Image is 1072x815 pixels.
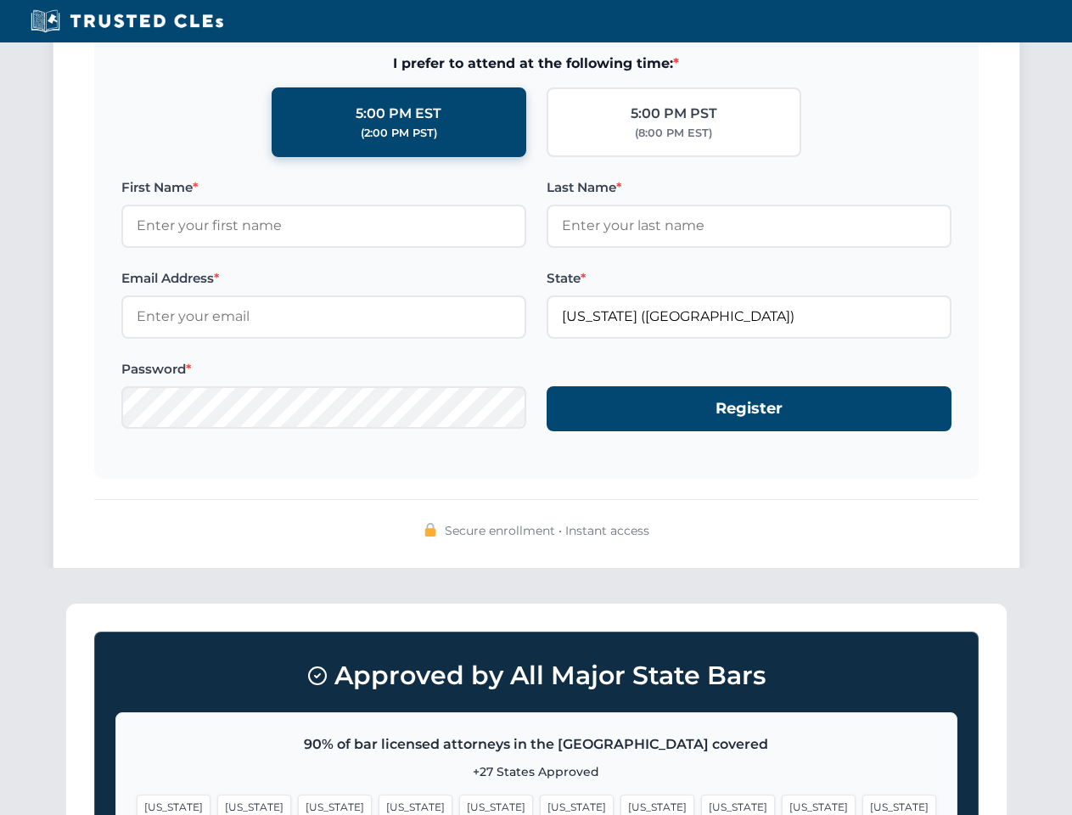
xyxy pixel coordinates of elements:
[121,205,526,247] input: Enter your first name
[121,295,526,338] input: Enter your email
[121,53,951,75] span: I prefer to attend at the following time:
[631,103,717,125] div: 5:00 PM PST
[547,205,951,247] input: Enter your last name
[635,125,712,142] div: (8:00 PM EST)
[424,523,437,537] img: 🔒
[445,521,649,540] span: Secure enrollment • Instant access
[121,359,526,379] label: Password
[547,268,951,289] label: State
[121,268,526,289] label: Email Address
[25,8,228,34] img: Trusted CLEs
[121,177,526,198] label: First Name
[115,653,957,699] h3: Approved by All Major State Bars
[547,386,951,431] button: Register
[547,295,951,338] input: Florida (FL)
[356,103,441,125] div: 5:00 PM EST
[361,125,437,142] div: (2:00 PM PST)
[547,177,951,198] label: Last Name
[137,733,936,756] p: 90% of bar licensed attorneys in the [GEOGRAPHIC_DATA] covered
[137,762,936,781] p: +27 States Approved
